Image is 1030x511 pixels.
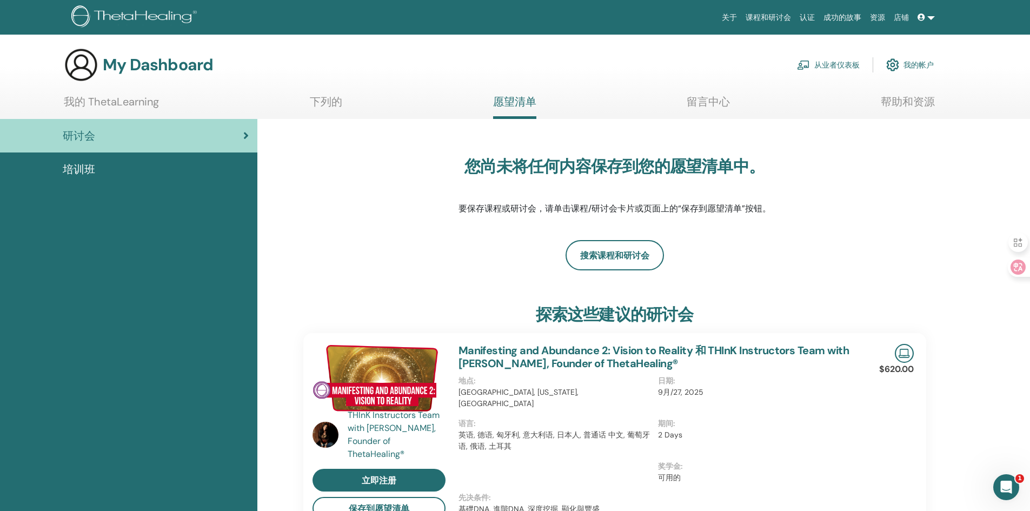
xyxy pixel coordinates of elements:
[444,157,785,176] h3: 您尚未将任何内容保存到您的愿望清单中。
[879,363,914,376] p: $620.00
[881,95,935,116] a: 帮助和资源
[444,202,785,215] p: 要保存课程或研讨会，请单击课程/研讨会卡片或页面上的“保存到愿望清单”按钮。
[313,422,338,448] img: default.jpg
[797,53,860,77] a: 从业者仪表板
[310,95,342,116] a: 下列的
[458,418,652,429] p: 语言 :
[886,53,934,77] a: 我的帐户
[658,429,851,441] p: 2 Days
[993,474,1019,500] iframe: Intercom live chat
[64,95,159,116] a: 我的 ThetaLearning
[458,375,652,387] p: 地点 :
[687,95,730,116] a: 留言中心
[63,128,95,144] span: 研讨会
[536,305,694,324] h3: 探索这些建议的研讨会
[889,8,913,28] a: 店铺
[658,461,851,472] p: 奖学金 :
[741,8,795,28] a: 课程和研讨会
[1015,474,1024,483] span: 1
[64,48,98,82] img: generic-user-icon.jpg
[458,343,849,370] a: Manifesting and Abundance 2: Vision to Reality 和 THInK Instructors Team with [PERSON_NAME], Found...
[458,387,652,409] p: [GEOGRAPHIC_DATA], [US_STATE], [GEOGRAPHIC_DATA]
[658,418,851,429] p: 期间 :
[313,344,446,412] img: Manifesting and Abundance 2: Vision to Reality
[348,409,448,461] a: THInK Instructors Team with [PERSON_NAME], Founder of ThetaHealing®
[795,8,819,28] a: 认证
[866,8,889,28] a: 资源
[819,8,866,28] a: 成功的故事
[566,240,664,270] a: 搜索课程和研讨会
[658,472,851,483] p: 可用的
[103,55,213,75] h3: My Dashboard
[313,469,446,492] a: 立即注册
[362,475,396,486] span: 立即注册
[458,492,858,503] p: 先决条件 :
[71,5,201,30] img: logo.png
[797,60,810,70] img: chalkboard-teacher.svg
[717,8,741,28] a: 关于
[458,429,652,452] p: 英语, 德语, 匈牙利, 意大利语, 日本人, 普通话 中文, 葡萄牙语, 俄语, 土耳其
[493,95,536,119] a: 愿望清单
[886,56,899,74] img: cog.svg
[658,387,851,398] p: 9月/27, 2025
[63,161,95,177] span: 培训班
[658,375,851,387] p: 日期 :
[895,344,914,363] img: Live Online Seminar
